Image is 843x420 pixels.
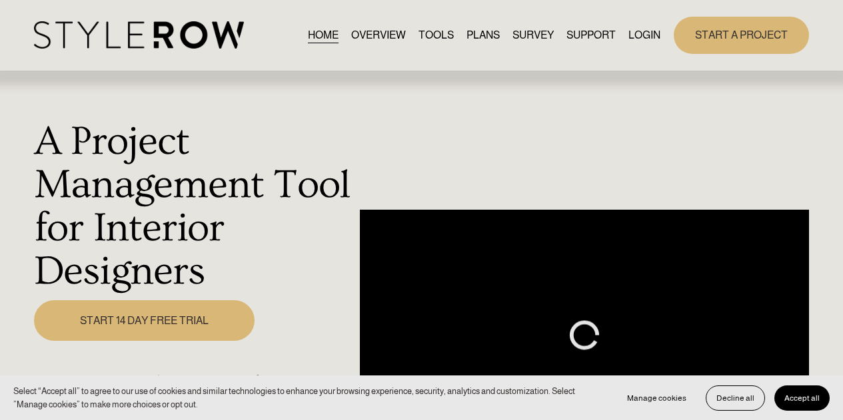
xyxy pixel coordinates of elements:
strong: designed for designers [189,373,344,392]
button: Manage cookies [617,385,696,411]
span: Manage cookies [627,393,686,403]
h1: A Project Management Tool for Interior Designers [34,120,353,293]
span: Accept all [784,393,820,403]
a: folder dropdown [566,26,616,44]
span: Decline all [716,393,754,403]
a: TOOLS [419,26,454,44]
h4: StyleRow is a platform , with maximum flexibility and organization. [34,373,353,412]
img: StyleRow [34,21,244,49]
button: Decline all [706,385,765,411]
a: PLANS [466,26,500,44]
button: Accept all [774,385,830,411]
a: LOGIN [628,26,660,44]
a: OVERVIEW [351,26,406,44]
a: START 14 DAY FREE TRIAL [34,300,255,341]
a: SURVEY [512,26,554,44]
span: SUPPORT [566,27,616,43]
a: HOME [308,26,339,44]
p: Select “Accept all” to agree to our use of cookies and similar technologies to enhance your brows... [13,385,604,411]
a: START A PROJECT [674,17,809,53]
